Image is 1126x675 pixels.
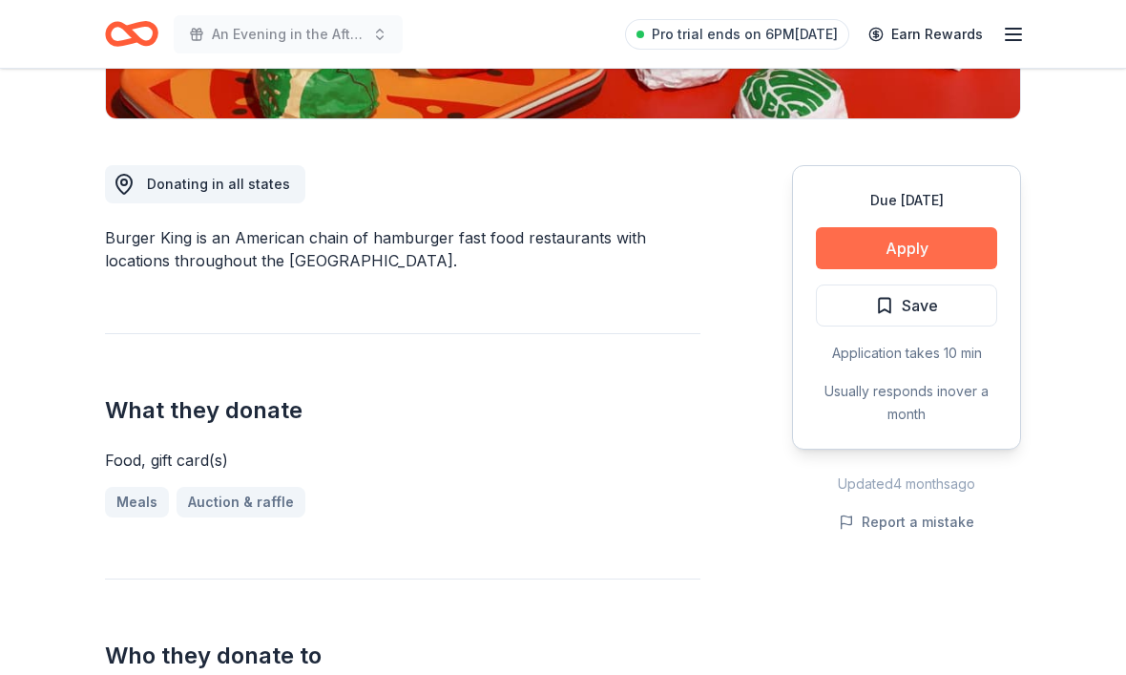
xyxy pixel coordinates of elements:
[105,641,700,671] h2: Who they donate to
[105,487,169,517] a: Meals
[105,11,158,56] a: Home
[857,17,994,52] a: Earn Rewards
[816,189,997,212] div: Due [DATE]
[792,473,1021,496] div: Updated 4 months ago
[105,226,700,272] div: Burger King is an American chain of hamburger fast food restaurants with locations throughout the...
[816,380,997,426] div: Usually responds in over a month
[105,449,700,472] div: Food, gift card(s)
[147,176,290,192] span: Donating in all states
[902,293,938,318] span: Save
[816,227,997,269] button: Apply
[839,511,974,534] button: Report a mistake
[816,342,997,365] div: Application takes 10 min
[177,487,305,517] a: Auction & raffle
[625,19,849,50] a: Pro trial ends on 6PM[DATE]
[816,285,997,327] button: Save
[652,23,838,46] span: Pro trial ends on 6PM[DATE]
[105,395,700,426] h2: What they donate
[212,23,365,46] span: An Evening in the Afterglow-Fall Gala
[174,15,403,53] button: An Evening in the Afterglow-Fall Gala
